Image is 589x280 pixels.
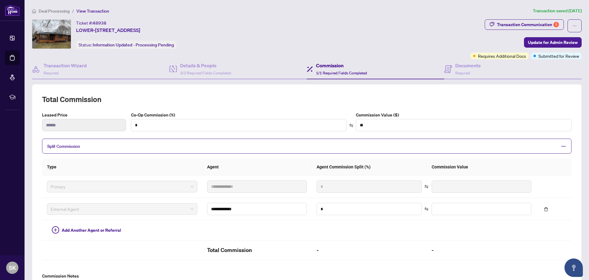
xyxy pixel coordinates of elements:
div: 5 [553,22,559,27]
label: Leased Price [42,112,126,118]
span: 48938 [93,20,106,26]
span: 1/1 Required Fields Completed [316,71,367,75]
span: Required [44,71,58,75]
th: Agent [202,159,312,175]
div: Split Commission [42,139,572,154]
div: Ticket #: [76,19,106,26]
span: View Transaction [76,8,109,14]
span: Required [455,71,470,75]
button: Transaction Communication5 [485,19,564,30]
h4: Commission [316,62,367,69]
label: Commission Value ($) [356,112,572,118]
span: 3/3 Required Fields Completed [180,71,231,75]
h4: Details & People [180,62,231,69]
span: swap [349,123,353,128]
span: Primary [51,182,194,191]
h4: Documents [455,62,481,69]
span: SK [9,263,16,272]
h2: Total Commission [207,245,307,255]
h2: - [317,245,422,255]
span: LOWER-[STREET_ADDRESS] [76,26,140,34]
span: swap [424,184,429,189]
div: Transaction Communication [497,20,559,30]
li: / [72,7,74,14]
span: Split Commission [47,144,80,149]
span: home [32,9,36,13]
span: Requires Additional Docs [478,53,526,59]
span: External Agent [51,204,194,214]
div: Status: [76,41,176,49]
button: Open asap [564,258,583,277]
th: Type [42,159,202,175]
h2: - [432,245,531,255]
span: Deal Processing [39,8,70,14]
span: Update for Admin Review [528,37,578,47]
label: Co-Op Commission (%) [131,112,347,118]
button: Update for Admin Review [524,37,582,48]
button: Add Another Agent or Referral [47,225,126,235]
span: swap [424,207,429,211]
span: Information Updated - Processing Pending [93,42,174,48]
span: delete [544,207,548,211]
th: Commission Value [427,159,536,175]
h4: Transaction Wizard [44,62,87,69]
img: IMG-40750913_1.jpg [32,20,71,49]
span: Submitted for Review [538,53,579,59]
h2: Total Commission [42,94,572,104]
span: ellipsis [572,24,577,28]
article: Transaction saved [DATE] [533,7,582,14]
label: Commission Notes [42,273,572,279]
span: minus [561,144,566,149]
img: logo [5,5,20,16]
span: Add Another Agent or Referral [62,227,121,234]
span: plus-circle [52,226,59,234]
th: Agent Commission Split (%) [312,159,427,175]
